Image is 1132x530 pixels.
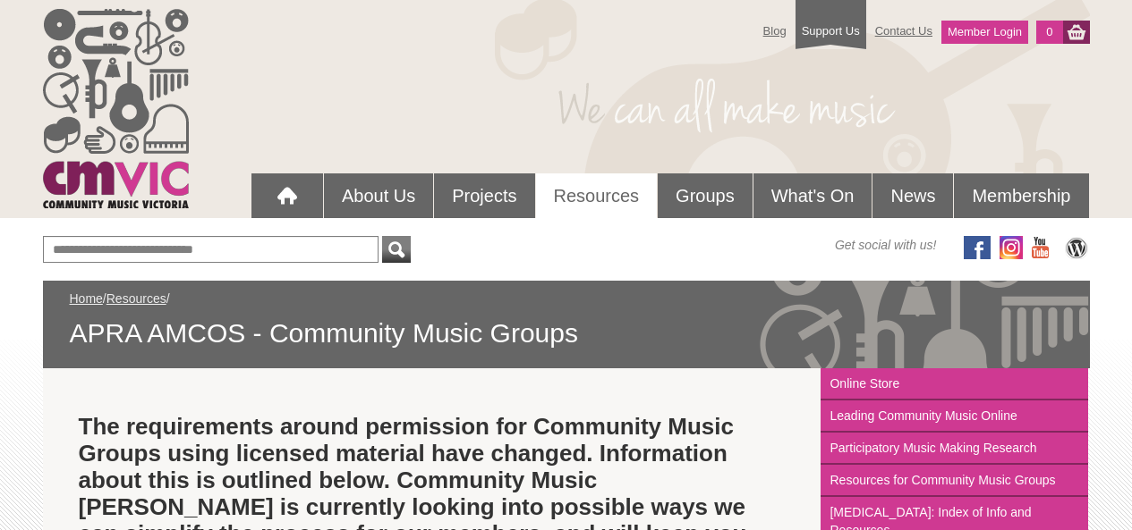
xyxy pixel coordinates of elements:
[941,21,1028,44] a: Member Login
[821,368,1088,400] a: Online Store
[70,316,1063,350] span: APRA AMCOS - Community Music Groups
[821,465,1088,497] a: Resources for Community Music Groups
[658,173,753,218] a: Groups
[43,9,189,208] img: cmvic_logo.png
[821,433,1088,465] a: Participatory Music Making Research
[1000,236,1023,259] img: icon-instagram.png
[324,173,433,218] a: About Us
[872,173,953,218] a: News
[821,400,1088,433] a: Leading Community Music Online
[536,173,658,218] a: Resources
[753,173,872,218] a: What's On
[954,173,1088,218] a: Membership
[1063,236,1090,259] img: CMVic Blog
[1036,21,1062,44] a: 0
[70,290,1063,350] div: / /
[754,15,796,46] a: Blog
[835,236,937,254] span: Get social with us!
[70,291,103,306] a: Home
[866,15,941,46] a: Contact Us
[106,291,166,306] a: Resources
[434,173,534,218] a: Projects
